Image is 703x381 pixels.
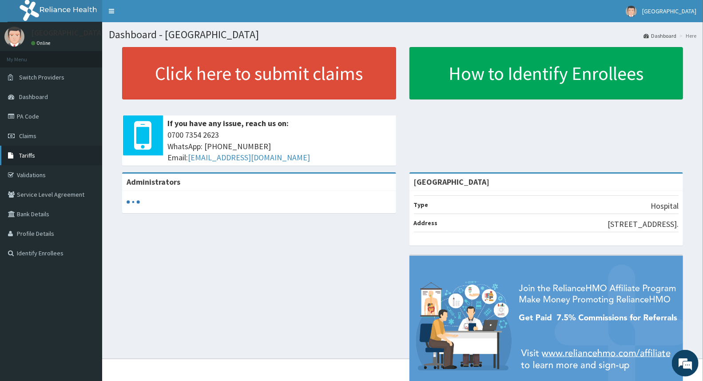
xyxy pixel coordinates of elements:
[19,151,35,159] span: Tariffs
[127,195,140,209] svg: audio-loading
[651,200,679,212] p: Hospital
[642,7,696,15] span: [GEOGRAPHIC_DATA]
[414,201,429,209] b: Type
[167,118,289,128] b: If you have any issue, reach us on:
[414,177,490,187] strong: [GEOGRAPHIC_DATA]
[4,27,24,47] img: User Image
[677,32,696,40] li: Here
[109,29,696,40] h1: Dashboard - [GEOGRAPHIC_DATA]
[626,6,637,17] img: User Image
[643,32,676,40] a: Dashboard
[167,129,392,163] span: 0700 7354 2623 WhatsApp: [PHONE_NUMBER] Email:
[19,93,48,101] span: Dashboard
[122,47,396,99] a: Click here to submit claims
[608,218,679,230] p: [STREET_ADDRESS].
[19,132,36,140] span: Claims
[409,47,683,99] a: How to Identify Enrollees
[414,219,438,227] b: Address
[31,40,52,46] a: Online
[19,73,64,81] span: Switch Providers
[127,177,180,187] b: Administrators
[31,29,104,37] p: [GEOGRAPHIC_DATA]
[188,152,310,163] a: [EMAIL_ADDRESS][DOMAIN_NAME]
